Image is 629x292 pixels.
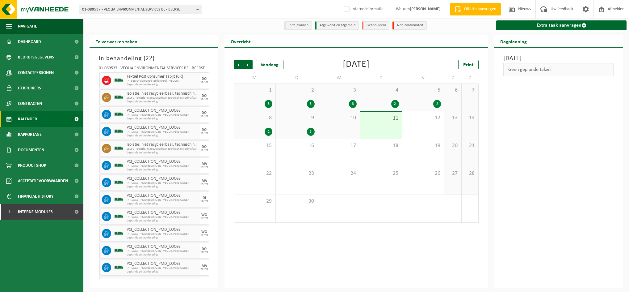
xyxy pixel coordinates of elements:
[200,217,208,220] div: 17/09
[444,72,462,84] td: Z
[127,100,198,104] span: Geplande zelfaanlevering
[243,60,253,69] span: Volgende
[284,21,312,30] li: In te plannen
[276,72,318,84] td: D
[503,63,614,76] div: Geen geplande taken
[200,251,208,254] div: 18/09
[127,176,198,181] span: PCI_COLLECTION_PMD_LOOSE
[463,62,474,67] span: Print
[202,247,207,251] div: DO
[433,100,441,108] div: 2
[200,268,208,271] div: 22/09
[202,162,207,166] div: MA
[315,21,359,30] li: Afgewerkt en afgemeld
[203,196,206,200] div: DI
[127,96,198,100] span: SELFD - isolatie, nt recycleerbaar, technisch nt verbr afval
[127,159,198,164] span: PCI_COLLECTION_PMD_LOOSE
[224,35,257,47] h2: Overzicht
[114,161,124,170] img: BL-SO-LV
[127,270,198,274] span: Geplande zelfaanlevering
[362,21,389,30] li: Geannuleerd
[18,34,41,49] span: Dashboard
[363,142,399,149] span: 18
[18,142,44,158] span: Documenten
[363,87,399,94] span: 4
[202,94,207,98] div: DO
[201,230,207,234] div: WO
[127,113,198,117] span: IN - SAAS - PMD BEDRIJVEN - VEOLIA PERSWAGEN
[18,173,68,189] span: Acceptatievoorwaarden
[279,114,314,121] span: 9
[127,249,198,253] span: IN - SAAS - PMD BEDRIJVEN - VEOLIA PERSWAGEN
[200,81,208,84] div: 11/09
[201,213,207,217] div: WO
[99,66,209,72] div: 01-089537 - VEOLIA ENVIRONMENTAL SERVICES BE - BEERSE
[343,60,370,69] div: [DATE]
[447,142,458,149] span: 20
[127,151,198,155] span: Geplande zelfaanlevering
[200,200,208,203] div: 16/09
[82,5,194,14] span: 01-089537 - VEOLIA ENVIRONMENTAL SERVICES BE - BEERSE
[127,168,198,172] span: Geplande zelfaanlevering
[127,232,198,236] span: IN - SAAS - PMD BEDRIJVEN - VEOLIA PERSWAGEN
[127,198,198,202] span: IN - SAAS - PMD BEDRIJVEN - VEOLIA PERSWAGEN
[127,91,198,96] span: Isolatie, niet recycleerbaar, technisch niet verbrandbaar (brandbaar)
[127,244,198,249] span: PCI_COLLECTION_PMD_LOOSE
[200,166,208,169] div: 15/09
[321,114,357,121] span: 10
[127,164,198,168] span: IN - SAAS - PMD BEDRIJVEN - VEOLIA PERSWAGEN
[114,195,124,204] img: BL-SO-LV
[410,7,441,11] strong: [PERSON_NAME]
[127,227,198,232] span: PCI_COLLECTION_PMD_LOOSE
[114,76,124,85] img: BL-SO-LV
[127,108,198,113] span: PCI_COLLECTION_PMD_LOOSE
[127,215,198,219] span: IN - SAAS - PMD BEDRIJVEN - VEOLIA PERSWAGEN
[114,263,124,272] img: BL-SO-LV
[265,100,272,108] div: 3
[465,114,476,121] span: 14
[114,127,124,136] img: BL-SO-LV
[114,93,124,102] img: BL-SO-LV
[127,117,198,121] span: Geplande zelfaanlevering
[237,142,272,149] span: 15
[202,128,207,132] div: DO
[202,111,207,115] div: DO
[321,170,357,177] span: 24
[127,210,198,215] span: PCI_COLLECTION_PMD_LOOSE
[6,204,12,220] span: I
[405,114,441,121] span: 12
[265,128,272,136] div: 2
[405,87,441,94] span: 5
[465,87,476,94] span: 7
[18,80,41,96] span: Gebruikers
[402,72,444,84] td: V
[343,5,384,14] label: Interne informatie
[18,189,53,204] span: Financial History
[18,158,46,173] span: Product Shop
[392,21,427,30] li: Non-conformiteit
[127,202,198,206] span: Geplande zelfaanlevering
[349,100,357,108] div: 3
[127,134,198,138] span: Geplande zelfaanlevering
[127,130,198,134] span: IN - SAAS - PMD BEDRIJVEN - VEOLIA PERSWAGEN
[146,55,153,62] span: 22
[90,35,144,47] h2: Te verwerken taken
[18,65,54,80] span: Contactpersonen
[127,266,198,270] span: IN - SAAS - PMD BEDRIJVEN - VEOLIA PERSWAGEN
[127,74,198,79] span: Textiel Post Consumer Tapijt (CR)
[99,54,209,63] h3: In behandeling ( )
[127,278,198,283] span: PCI_COLLECTION_PMD_LOOSE
[237,198,272,205] span: 29
[18,19,37,34] span: Navigatie
[127,236,198,240] span: Geplande zelfaanlevering
[200,234,208,237] div: 17/09
[114,144,124,153] img: BL-SO-LV
[447,87,458,94] span: 6
[391,100,399,108] div: 2
[200,183,208,186] div: 15/09
[127,185,198,189] span: Geplande zelfaanlevering
[237,170,272,177] span: 22
[503,54,614,63] h3: [DATE]
[18,49,54,65] span: Bedrijfsgegevens
[79,5,202,14] button: 01-089537 - VEOLIA ENVIRONMENTAL SERVICES BE - BEERSE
